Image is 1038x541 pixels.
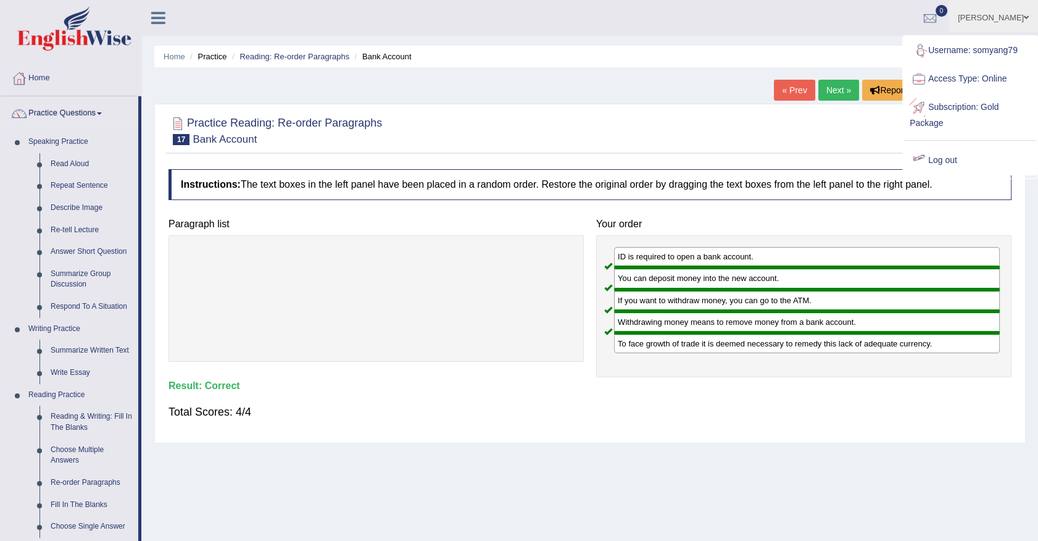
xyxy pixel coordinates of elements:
[193,133,257,145] small: Bank Account
[23,318,138,340] a: Writing Practice
[45,197,138,219] a: Describe Image
[903,93,1037,135] a: Subscription: Gold Package
[614,311,1000,333] div: Withdrawing money means to remove money from a bank account.
[168,397,1011,427] div: Total Scores: 4/4
[45,340,138,362] a: Summarize Written Text
[45,472,138,494] a: Re-order Paragraphs
[596,219,1011,230] h4: Your order
[614,247,1000,267] div: ID is required to open a bank account.
[187,51,226,62] li: Practice
[903,36,1037,65] a: Username: somyang79
[45,219,138,241] a: Re-tell Lecture
[45,296,138,318] a: Respond To A Situation
[173,134,189,145] span: 17
[164,52,185,61] a: Home
[903,146,1037,175] a: Log out
[23,131,138,153] a: Speaking Practice
[45,175,138,197] a: Repeat Sentence
[23,384,138,406] a: Reading Practice
[45,406,138,438] a: Reading & Writing: Fill In The Blanks
[239,52,349,61] a: Reading: Re-order Paragraphs
[45,494,138,516] a: Fill In The Blanks
[168,169,1011,200] h4: The text boxes in the left panel have been placed in a random order. Restore the original order b...
[45,439,138,472] a: Choose Multiple Answers
[45,241,138,263] a: Answer Short Question
[168,380,1011,392] h4: Result:
[818,80,859,101] a: Next »
[181,179,241,190] b: Instructions:
[45,263,138,296] a: Summarize Group Discussion
[774,80,815,101] a: « Prev
[168,219,584,230] h4: Paragraph list
[614,267,1000,289] div: You can deposit money into the new account.
[1,61,141,92] a: Home
[614,333,1000,353] div: To face growth of trade it is deemed necessary to remedy this lack of adequate currency.
[862,80,951,101] button: Report Question
[45,516,138,538] a: Choose Single Answer
[936,5,948,17] span: 0
[352,51,412,62] li: Bank Account
[45,362,138,384] a: Write Essay
[168,114,382,145] h2: Practice Reading: Re-order Paragraphs
[1,96,138,127] a: Practice Questions
[45,153,138,175] a: Read Aloud
[903,65,1037,93] a: Access Type: Online
[614,290,1000,311] div: If you want to withdraw money, you can go to the ATM.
